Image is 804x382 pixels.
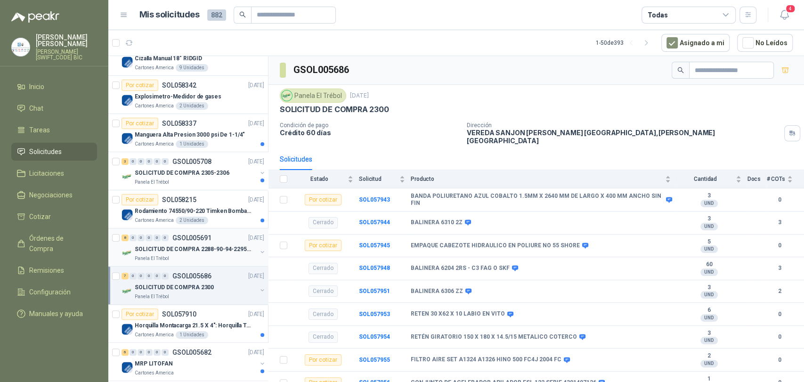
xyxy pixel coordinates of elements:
p: [DATE] [248,157,264,166]
p: GSOL005686 [172,273,211,279]
b: 6 [676,307,741,314]
a: SOL057944 [359,219,390,226]
div: Por cotizar [122,194,158,205]
span: Estado [293,176,346,182]
div: 3 [122,158,129,165]
img: Company Logo [122,209,133,220]
th: Estado [293,170,359,188]
div: 2 Unidades [176,102,208,110]
span: Inicio [29,81,44,92]
a: 8 0 0 0 0 0 GSOL005691[DATE] Company LogoSOLICITUD DE COMPRA 2288-90-94-2295-96-2301-02-04Panela ... [122,232,266,262]
span: # COTs [766,176,785,182]
b: 3 [676,215,741,223]
b: SOL057943 [359,196,390,203]
a: SOL057948 [359,265,390,271]
p: [DATE] [248,272,264,281]
b: RETÉN GIRATORIO 150 X 180 X 14.5/15 METALICO COTERCO [411,333,577,341]
div: UND [700,360,718,367]
p: [DATE] [350,91,369,100]
p: SOL058342 [162,82,196,89]
div: Por cotizar [305,194,341,205]
div: 0 [138,235,145,241]
a: Por cotizarSOL058409[DATE] Company LogoCizalla Manual 18" RIDGIDCartones America9 Unidades [108,38,268,76]
p: SOLICITUD DE COMPRA 2288-90-94-2295-96-2301-02-04 [135,245,252,254]
b: BANDA POLIURETANO AZUL COBALTO 1.5MM X 2640 MM DE LARGO X 400 MM ANCHO SIN FIN [411,193,664,207]
p: Panela El Trébol [135,293,169,301]
button: 4 [776,7,793,24]
p: Cartones America [135,331,174,339]
b: 0 [766,310,793,319]
p: SOL057910 [162,311,196,317]
div: 1 Unidades [176,140,208,148]
b: 2 [766,287,793,296]
span: Remisiones [29,265,64,276]
p: GSOL005708 [172,158,211,165]
img: Company Logo [282,90,292,101]
b: RETEN 30 X62 X 10 LABIO EN VITO [411,310,505,318]
div: Por cotizar [122,80,158,91]
b: BALINERA 6310 2Z [411,219,463,227]
b: 3 [766,218,793,227]
div: 0 [162,349,169,356]
p: [DATE] [248,310,264,319]
img: Company Logo [122,247,133,259]
div: 0 [130,349,137,356]
div: 0 [138,273,145,279]
a: Por cotizarSOL058342[DATE] Company LogoExplosimetro-Medidor de gasesCartones America2 Unidades [108,76,268,114]
a: Solicitudes [11,143,97,161]
span: Cotizar [29,211,51,222]
span: Solicitudes [29,146,62,157]
div: 0 [154,349,161,356]
span: Manuales y ayuda [29,309,83,319]
p: Condición de pago [280,122,459,129]
a: 7 0 0 0 0 0 GSOL005686[DATE] Company LogoSOLICITUD DE COMPRA 2300Panela El Trébol [122,270,266,301]
div: UND [700,223,718,230]
p: [DATE] [248,195,264,204]
a: SOL057945 [359,242,390,249]
p: SOL058337 [162,120,196,127]
p: Cartones America [135,369,174,377]
th: Solicitud [359,170,411,188]
b: 5 [676,238,741,246]
img: Company Logo [12,38,30,56]
p: Horquilla Montacarga 21.5 X 4": Horquilla Telescopica Overall size 2108 x 660 x 324mm [135,321,252,330]
p: [PERSON_NAME] [PERSON_NAME] [36,34,97,47]
div: Cerrado [309,217,338,228]
p: Panela El Trébol [135,179,169,186]
a: Manuales y ayuda [11,305,97,323]
a: Cotizar [11,208,97,226]
b: 2 [676,352,741,360]
div: 0 [146,158,153,165]
span: Cantidad [676,176,734,182]
div: 2 Unidades [176,217,208,224]
b: 3 [676,330,741,337]
th: # COTs [766,170,804,188]
a: 6 0 0 0 0 0 GSOL005682[DATE] Company LogoMRP LITOFANCartones America [122,347,266,377]
span: Tareas [29,125,50,135]
span: Órdenes de Compra [29,233,88,254]
b: EMPAQUE CABEZOTE HIDRAULICO EN POLIURE NO 55 SHORE [411,242,580,250]
th: Docs [747,170,766,188]
a: SOL057953 [359,311,390,317]
div: 1 - 50 de 393 [596,35,654,50]
span: Licitaciones [29,168,64,179]
div: UND [700,268,718,276]
div: 9 Unidades [176,64,208,72]
img: Logo peakr [11,11,59,23]
div: 0 [154,235,161,241]
img: Company Logo [122,95,133,106]
span: Negociaciones [29,190,73,200]
a: SOL057954 [359,333,390,340]
div: 0 [138,158,145,165]
a: 3 0 0 0 0 0 GSOL005708[DATE] Company LogoSOLICITUD DE COMPRA 2305-2306Panela El Trébol [122,156,266,186]
div: 1 Unidades [176,331,208,339]
div: 8 [122,235,129,241]
img: Company Logo [122,362,133,373]
p: VEREDA SANJON [PERSON_NAME] [GEOGRAPHIC_DATA] , [PERSON_NAME][GEOGRAPHIC_DATA] [467,129,780,145]
div: Por cotizar [305,354,341,366]
a: SOL057955 [359,357,390,363]
b: FILTRO AIRE SET A1324 A1326 HINO 500 FC4J 2004 FC [411,356,561,364]
p: Dirección [467,122,780,129]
